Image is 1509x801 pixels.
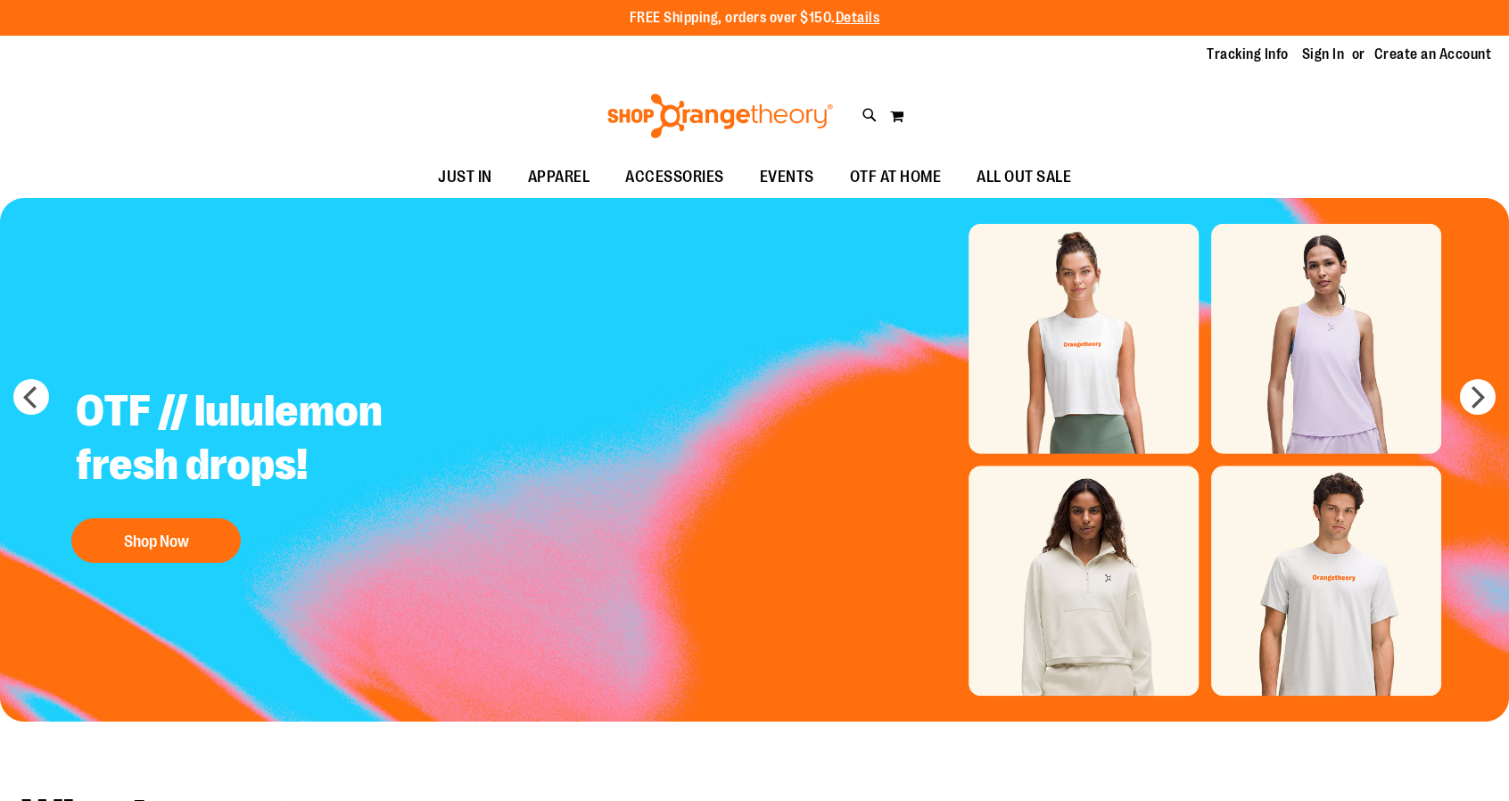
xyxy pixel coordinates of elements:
img: Shop Orangetheory [605,94,836,138]
a: Details [836,10,880,26]
span: ACCESSORIES [625,157,724,197]
span: APPAREL [528,157,590,197]
a: OTF // lululemon fresh drops! Shop Now [62,371,506,572]
span: ALL OUT SALE [977,157,1071,197]
p: FREE Shipping, orders over $150. [630,8,880,29]
a: Sign In [1302,45,1345,64]
span: JUST IN [438,157,492,197]
button: next [1460,379,1496,415]
h2: OTF // lululemon fresh drops! [62,371,506,509]
button: Shop Now [71,518,241,563]
button: prev [13,379,49,415]
a: Create an Account [1374,45,1492,64]
span: EVENTS [760,157,814,197]
span: OTF AT HOME [850,157,942,197]
a: Tracking Info [1207,45,1289,64]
